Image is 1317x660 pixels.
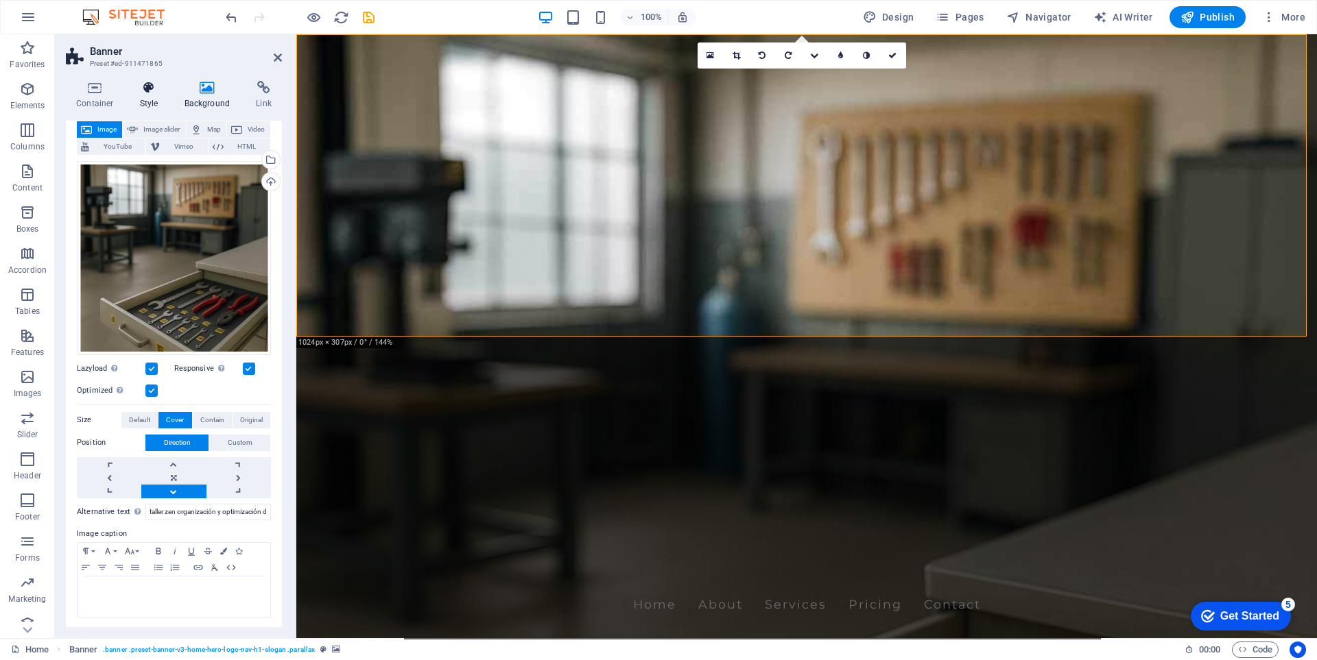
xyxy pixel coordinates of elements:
[158,412,191,428] button: Cover
[200,543,216,559] button: Strikethrough
[145,435,209,451] button: Direction
[1232,641,1279,658] button: Code
[102,3,115,16] div: 5
[206,559,223,576] button: Clear Formatting
[333,10,349,25] i: Reload page
[77,138,145,155] button: YouTube
[123,121,185,138] button: Image slider
[90,45,282,58] h2: Banner
[16,223,39,234] p: Boxes
[1290,641,1306,658] button: Usercentrics
[77,412,121,428] label: Size
[240,412,263,428] span: Original
[79,9,182,25] img: Editor Logo
[129,412,150,428] span: Default
[78,559,94,576] button: Align Left
[828,42,854,69] a: Blur
[150,543,167,559] button: Bold (Ctrl+B)
[863,10,914,24] span: Design
[228,138,266,155] span: HTML
[936,10,984,24] span: Pages
[231,543,246,559] button: Icons
[854,42,880,69] a: Greyscale
[223,9,239,25] button: undo
[233,412,270,428] button: Original
[8,265,47,276] p: Accordion
[698,42,724,69] a: Select files from the file manager, stock photos, or upload file(s)
[10,141,45,152] p: Columns
[1257,6,1311,28] button: More
[641,9,663,25] h6: 100%
[10,59,45,70] p: Favorites
[130,81,174,110] h4: Style
[11,347,44,358] p: Features
[1180,10,1235,24] span: Publish
[174,81,246,110] h4: Background
[77,435,145,451] label: Position
[200,412,224,428] span: Contain
[96,121,118,138] span: Image
[857,6,920,28] button: Design
[77,360,145,377] label: Lazyload
[10,100,45,111] p: Elements
[227,121,270,138] button: Video
[150,559,167,576] button: Unordered List
[77,382,145,399] label: Optimized
[1238,641,1272,658] span: Code
[166,412,184,428] span: Cover
[69,641,98,658] span: Click to select. Double-click to edit
[750,42,776,69] a: Rotate left 90°
[361,10,377,25] i: Save (Ctrl+S)
[121,543,143,559] button: Font Size
[246,81,282,110] h4: Link
[620,9,669,25] button: 100%
[66,81,130,110] h4: Container
[1199,641,1220,658] span: 00 00
[880,42,906,69] a: Confirm ( Ctrl ⏎ )
[228,435,252,451] span: Custom
[15,511,40,522] p: Footer
[99,543,121,559] button: Font Family
[193,412,232,428] button: Contain
[216,543,231,559] button: Colors
[78,543,99,559] button: Paragraph Format
[11,641,49,658] a: Click to cancel selection. Double-click to open Pages
[305,9,322,25] button: Click here to leave preview mode and continue editing
[146,138,207,155] button: Vimeo
[1262,10,1305,24] span: More
[103,641,315,658] span: . banner .preset-banner-v3-home-hero-logo-nav-h1-slogan .parallax
[332,646,340,653] i: This element contains a background
[206,121,222,138] span: Map
[1088,6,1159,28] button: AI Writer
[94,559,110,576] button: Align Center
[14,470,41,481] p: Header
[93,138,141,155] span: YouTube
[187,121,226,138] button: Map
[174,360,243,377] label: Responsive
[246,121,266,138] span: Video
[167,543,183,559] button: Italic (Ctrl+I)
[90,58,254,70] h3: Preset #ed-911471865
[12,182,43,193] p: Content
[223,559,239,576] button: HTML
[121,412,158,428] button: Default
[145,504,271,520] input: Alternative text...
[1006,10,1071,24] span: Navigator
[164,138,203,155] span: Vimeo
[40,15,99,27] div: Get Started
[77,526,271,542] label: Image caption
[77,161,271,355] div: tallerzen-taller-organizado-herramientas-gestion-trazabilidad-1024px-T2wR3V0FeICNk_1XmnBW_Q.jpg
[190,559,206,576] button: Insert Link
[1185,641,1221,658] h6: Session time
[209,435,270,451] button: Custom
[1170,6,1246,28] button: Publish
[8,594,46,604] p: Marketing
[224,10,239,25] i: Undo: change_position (Ctrl+Z)
[209,138,270,155] button: HTML
[320,646,327,653] i: This element is a customizable preset
[14,388,42,399] p: Images
[1001,6,1077,28] button: Navigator
[69,641,341,658] nav: breadcrumb
[776,42,802,69] a: Rotate right 90°
[15,552,40,563] p: Forms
